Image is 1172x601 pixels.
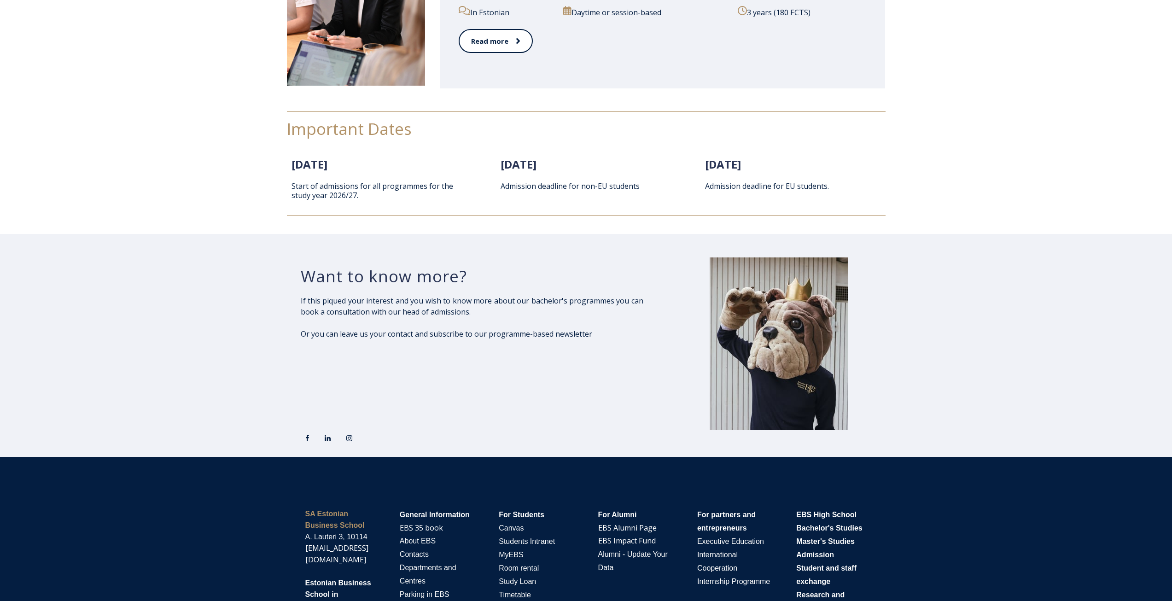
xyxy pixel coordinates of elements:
a: Student and staff exchange [796,563,857,586]
a: Internship Programme [697,576,770,586]
span: Admission [796,551,834,559]
span: Internship Programme [697,578,770,585]
a: Parking in EBS [400,589,449,599]
a: Bachelor's Studies [796,523,862,533]
a: International Cooperation [697,549,738,573]
a: Departments and Centres [400,562,456,586]
a: Room rental [499,563,539,573]
a: About EBS [400,536,436,546]
a: EBS Alumni Page [598,523,657,533]
span: Alumni - Update Your Data [598,550,668,572]
span: Students Intranet [499,537,555,545]
span: Parking in EBS [400,590,449,598]
span: International Cooperation [697,551,738,572]
a: MyEBS [499,549,523,560]
a: Master's Studies [796,536,855,546]
p: 3 years (180 ECTS) [738,6,867,18]
a: EBS 35 book [400,523,443,533]
span: A. Lauteri 3, 10114 [305,533,367,541]
p: Start of admissions for all programmes for the study year 2026/27. [292,181,472,200]
span: For Alumni [598,511,637,519]
a: Timetable [499,589,531,600]
span: About EBS [400,537,436,545]
span: EBS High School [796,511,857,519]
p: Or you can leave us your contact and subscribe to our programme-based newsletter [301,328,643,339]
a: Students Intranet [499,536,555,546]
iframe: Embedded CTA [301,390,404,417]
img: Buldog [710,257,848,430]
strong: SA Estonian Business School [305,510,365,529]
span: [DATE] [292,157,327,172]
span: Contacts [400,550,429,558]
iframe: Embedded CTA [301,350,409,378]
span: Important Dates [287,118,412,140]
span: Bachelor's Studies [796,524,862,532]
a: Admission [796,549,834,560]
span: Master's Studies [796,537,855,545]
span: Timetable [499,591,531,599]
a: Contacts [400,549,429,559]
span: Executive Education [697,537,764,545]
span: [DATE] [705,157,741,172]
h3: Want to know more? [301,266,643,286]
p: Daytime or session-based [563,6,727,18]
span: [DATE] [501,157,536,172]
a: [EMAIL_ADDRESS][DOMAIN_NAME] [305,543,368,565]
span: Room rental [499,564,539,572]
span: General Information [400,511,470,519]
a: Study Loan [499,576,536,586]
p: In Estonian [459,6,553,18]
a: EBS Impact Fund [598,536,656,546]
span: For partners and entrepreneurs [697,511,756,532]
a: EBS High School [796,509,857,519]
span: Study Loan [499,578,536,585]
p: Admission deadline for EU students. [705,181,876,191]
span: For Students [499,511,544,519]
span: MyEBS [499,551,523,559]
p: Admission deadline for non-EU students [501,181,671,191]
a: Read more [459,29,533,53]
a: Canvas [499,523,524,533]
span: Canvas [499,524,524,532]
a: Executive Education [697,536,764,546]
span: Student and staff exchange [796,564,857,585]
p: If this piqued your interest and you wish to know more about our bachelor's programmes you can bo... [301,295,643,317]
a: Alumni - Update Your Data [598,549,668,572]
span: Departments and Centres [400,564,456,585]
